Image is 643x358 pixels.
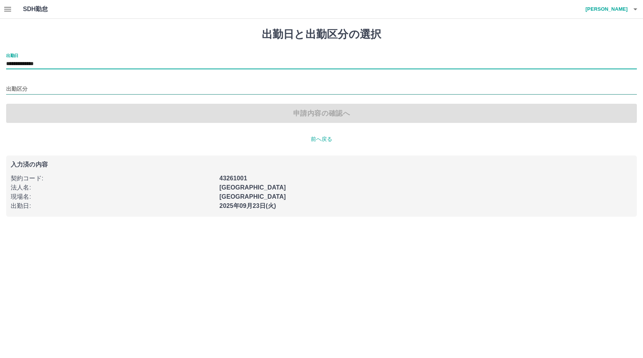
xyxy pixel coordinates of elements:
[219,193,286,200] b: [GEOGRAPHIC_DATA]
[6,28,637,41] h1: 出勤日と出勤区分の選択
[11,201,215,211] p: 出勤日 :
[219,203,276,209] b: 2025年09月23日(火)
[11,183,215,192] p: 法人名 :
[219,175,247,181] b: 43261001
[11,192,215,201] p: 現場名 :
[6,52,18,58] label: 出勤日
[219,184,286,191] b: [GEOGRAPHIC_DATA]
[6,135,637,143] p: 前へ戻る
[11,174,215,183] p: 契約コード :
[11,162,632,168] p: 入力済の内容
